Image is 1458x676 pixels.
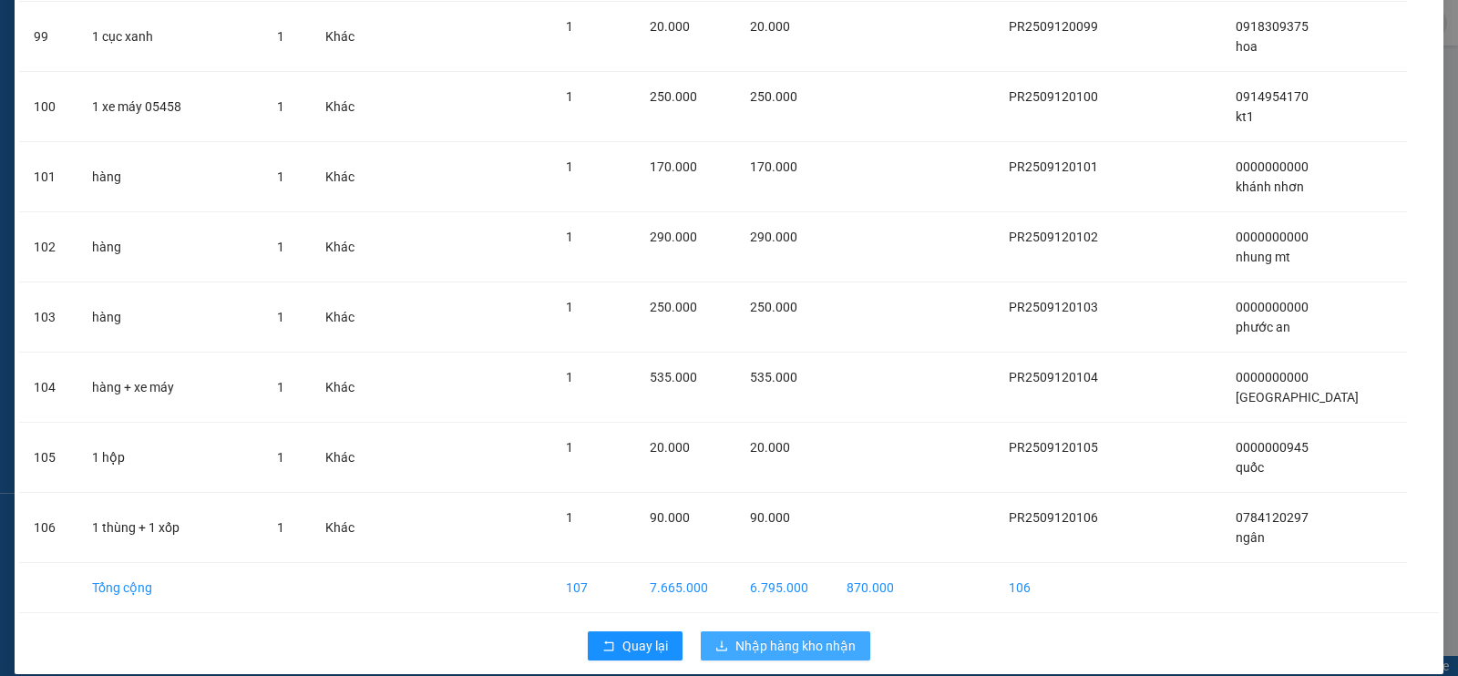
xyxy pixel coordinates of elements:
span: 250.000 [750,89,797,104]
span: khánh nhơn [1236,179,1304,194]
span: 20.000 [750,19,790,34]
td: 99 [19,2,77,72]
span: 0000000000 [1236,230,1309,244]
span: 0918309375 [1236,19,1309,34]
td: Khác [311,423,375,493]
td: 106 [994,563,1125,613]
span: Nhập hàng kho nhận [735,636,856,656]
span: kt1 [1236,109,1254,124]
span: 535.000 [650,370,697,384]
span: 1 [277,99,284,114]
span: 1 [277,29,284,44]
td: Khác [311,353,375,423]
td: Khác [311,142,375,212]
span: 1 [566,159,573,174]
span: 1 [277,169,284,184]
span: 170.000 [650,159,697,174]
td: 102 [19,212,77,282]
td: Khác [311,2,375,72]
span: 1 [277,310,284,324]
td: hàng [77,142,262,212]
span: 1 [566,510,573,525]
span: PR2509120102 [1009,230,1098,244]
span: PR2509120099 [1009,19,1098,34]
span: 290.000 [750,230,797,244]
td: 103 [19,282,77,353]
span: 0000000000 [1236,300,1309,314]
span: 1 [566,300,573,314]
td: 870.000 [832,563,917,613]
span: 250.000 [750,300,797,314]
span: 1 [566,440,573,455]
span: PR2509120101 [1009,159,1098,174]
span: PR2509120106 [1009,510,1098,525]
span: 1 [566,19,573,34]
span: rollback [602,640,615,654]
td: 107 [551,563,635,613]
span: 1 [277,450,284,465]
button: rollbackQuay lại [588,631,683,661]
td: 105 [19,423,77,493]
td: Khác [311,72,375,142]
span: nhung mt [1236,250,1290,264]
td: Khác [311,493,375,563]
td: 1 cục xanh [77,2,262,72]
td: 1 hộp [77,423,262,493]
span: 0000000000 [1236,370,1309,384]
span: [GEOGRAPHIC_DATA] [1236,390,1359,405]
span: quốc [1236,460,1264,475]
span: 250.000 [650,89,697,104]
span: 90.000 [650,510,690,525]
td: 7.665.000 [635,563,734,613]
span: 1 [277,240,284,254]
span: PR2509120104 [1009,370,1098,384]
span: 0914954170 [1236,89,1309,104]
span: PR2509120105 [1009,440,1098,455]
span: 20.000 [750,440,790,455]
span: 1 [277,380,284,394]
span: 290.000 [650,230,697,244]
button: downloadNhập hàng kho nhận [701,631,870,661]
td: 1 xe máy 05458 [77,72,262,142]
span: download [715,640,728,654]
span: 0000000945 [1236,440,1309,455]
span: 1 [566,89,573,104]
span: phước an [1236,320,1290,334]
span: 0000000000 [1236,159,1309,174]
td: Khác [311,212,375,282]
td: 101 [19,142,77,212]
span: hoa [1236,39,1258,54]
span: 20.000 [650,440,690,455]
span: PR2509120103 [1009,300,1098,314]
td: Tổng cộng [77,563,262,613]
span: 170.000 [750,159,797,174]
span: 535.000 [750,370,797,384]
span: 0784120297 [1236,510,1309,525]
td: 6.795.000 [735,563,832,613]
td: 1 thùng + 1 xốp [77,493,262,563]
span: 90.000 [750,510,790,525]
td: 104 [19,353,77,423]
td: Khác [311,282,375,353]
td: 106 [19,493,77,563]
span: Quay lại [622,636,668,656]
td: 100 [19,72,77,142]
td: hàng + xe máy [77,353,262,423]
td: hàng [77,282,262,353]
span: 250.000 [650,300,697,314]
span: ngân [1236,530,1265,545]
span: PR2509120100 [1009,89,1098,104]
span: 20.000 [650,19,690,34]
span: 1 [566,230,573,244]
span: 1 [277,520,284,535]
span: 1 [566,370,573,384]
td: hàng [77,212,262,282]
